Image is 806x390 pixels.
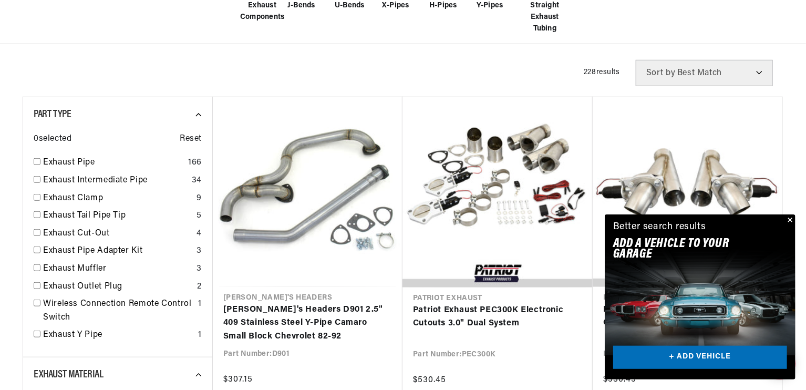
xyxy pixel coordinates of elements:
a: Wireless Connection Remote Control Switch [43,297,194,324]
a: Patriot Exhaust PEC250K Electronic Cutouts 2.5" Dual System [603,303,772,330]
a: Exhaust Intermediate Pipe [43,174,188,188]
div: 3 [197,244,202,258]
a: Exhaust Y Pipe [43,329,194,342]
div: 3 [197,262,202,276]
div: 2 [197,280,202,294]
div: 9 [197,192,202,206]
span: 228 results [584,68,620,76]
span: Part Type [34,109,71,120]
div: 5 [197,209,202,223]
a: Exhaust Cut-Out [43,227,192,241]
span: 0 selected [34,132,71,146]
a: + ADD VEHICLE [613,346,787,370]
div: 1 [198,329,202,342]
a: Exhaust Muffler [43,262,192,276]
select: Sort by [636,60,773,86]
h2: Add A VEHICLE to your garage [613,239,761,260]
div: 1 [198,297,202,311]
div: 166 [188,156,202,170]
div: 4 [197,227,202,241]
button: Close [783,214,795,227]
div: 34 [192,174,202,188]
a: [PERSON_NAME]'s Headers D901 2.5" 409 Stainless Steel Y-Pipe Camaro Small Block Chevrolet 82-92 [223,303,392,344]
a: Patriot Exhaust PEC300K Electronic Cutouts 3.0" Dual System [413,304,582,331]
a: Exhaust Pipe Adapter Kit [43,244,192,258]
a: Exhaust Clamp [43,192,192,206]
a: Exhaust Tail Pipe Tip [43,209,192,223]
span: Reset [180,132,202,146]
a: Exhaust Pipe [43,156,184,170]
span: Sort by [646,69,675,77]
a: Exhaust Outlet Plug [43,280,193,294]
div: Better search results [613,220,706,235]
span: Exhaust Material [34,370,104,380]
